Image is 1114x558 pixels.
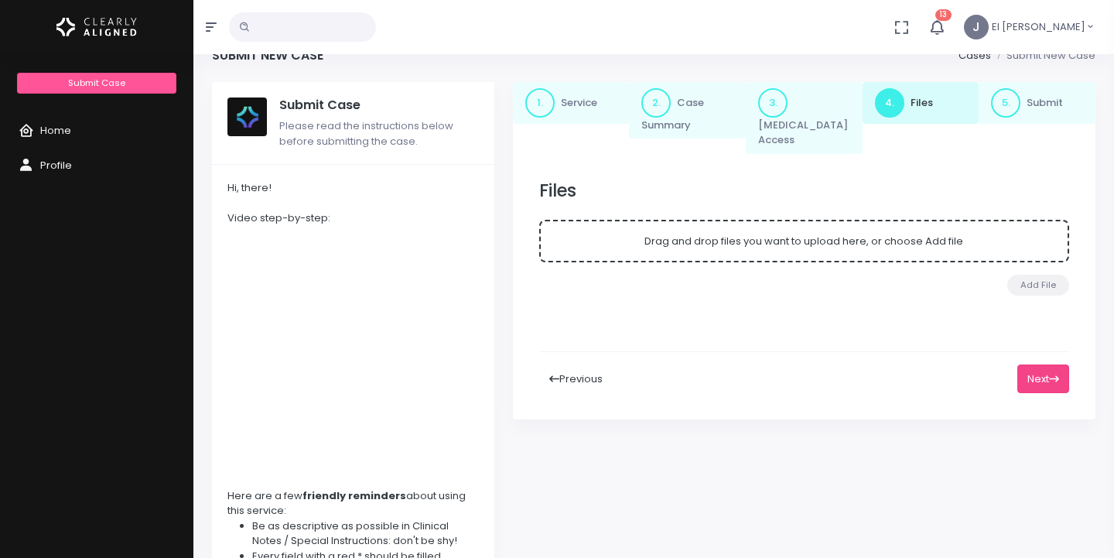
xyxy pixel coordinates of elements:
[758,88,788,118] span: 3.
[302,488,406,503] strong: friendly reminders
[629,82,746,139] a: 2.Case Summary
[56,11,137,43] img: Logo Horizontal
[964,15,989,39] span: J
[252,519,479,549] li: Be as descriptive as possible in Clinical Notes / Special Instructions: don't be shy!
[746,82,863,154] a: 3.[MEDICAL_DATA] Access
[863,82,979,124] a: 4.Files
[641,88,671,118] span: 2.
[991,48,1095,63] li: Submit New Case
[991,88,1020,118] span: 5.
[279,118,453,149] span: Please read the instructions below before submitting the case.
[227,180,479,196] div: Hi, there!
[539,365,613,393] button: Previous
[513,82,630,124] a: 1.Service
[40,123,71,138] span: Home
[979,82,1095,124] a: 5.Submit
[992,19,1085,35] span: El [PERSON_NAME]
[875,88,904,118] span: 4.
[1007,275,1069,296] button: Add File
[539,180,1069,201] h3: Files
[279,98,479,113] h5: Submit Case
[525,88,555,118] span: 1.
[1017,365,1069,393] button: Next
[227,211,479,226] div: Video step-by-step:
[40,158,72,173] span: Profile
[68,77,125,89] span: Submit Case
[959,48,991,63] a: Cases
[212,48,323,63] h4: Submit New Case
[539,220,1069,263] div: Drag and drop files you want to upload here, or choose Add file
[935,9,952,21] span: 13
[227,488,479,519] div: Here are a few about using this service:
[17,73,176,94] a: Submit Case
